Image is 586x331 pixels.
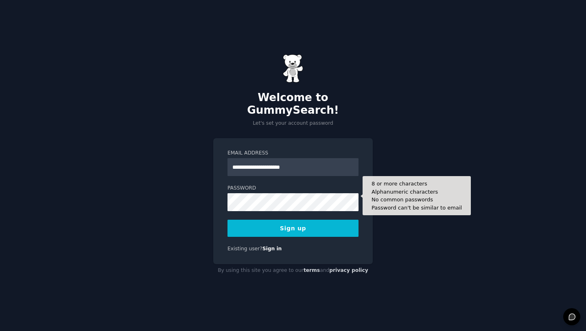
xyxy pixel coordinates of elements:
[329,267,368,273] a: privacy policy
[304,267,320,273] a: terms
[262,246,282,252] a: Sign in
[227,185,359,192] label: Password
[213,264,373,277] div: By using this site you agree to our and
[227,246,262,252] span: Existing user?
[227,150,359,157] label: Email Address
[283,54,303,83] img: Gummy Bear
[227,220,359,237] button: Sign up
[213,91,373,117] h2: Welcome to GummySearch!
[213,120,373,127] p: Let's set your account password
